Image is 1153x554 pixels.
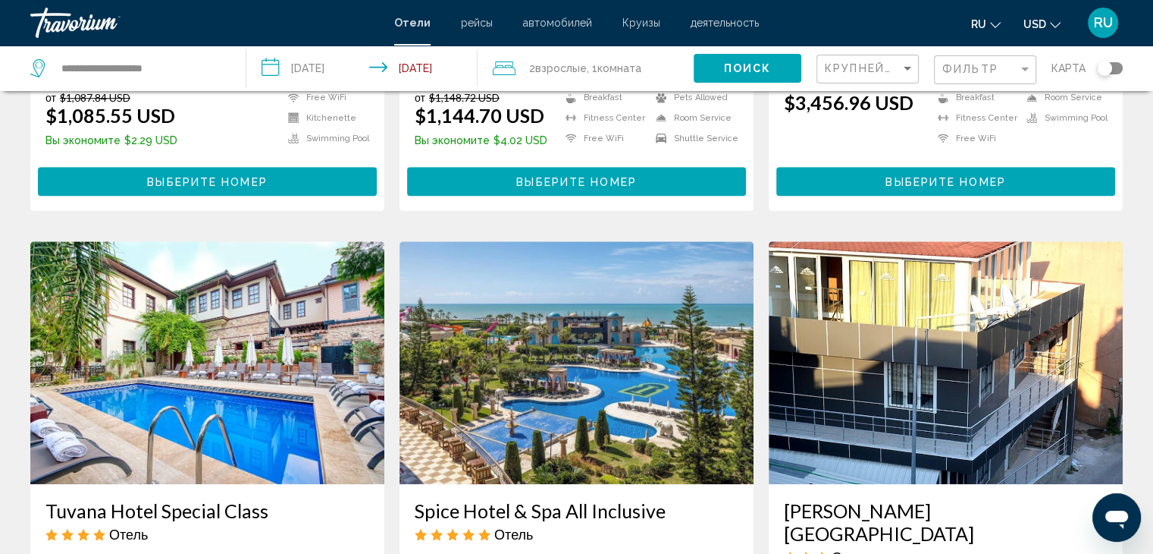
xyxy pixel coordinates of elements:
span: 2 [529,58,587,79]
img: Hotel image [769,241,1123,484]
li: Breakfast [930,91,1019,104]
span: , 1 [587,58,641,79]
a: автомобилей [523,17,592,29]
a: рейсы [461,17,493,29]
span: Вы экономите [45,134,121,146]
li: Room Service [1019,91,1108,104]
li: Breakfast [558,91,648,104]
mat-select: Sort by [825,63,914,76]
span: Комната [597,62,641,74]
span: ru [971,18,986,30]
button: Check-in date: Aug 30, 2025 Check-out date: Sep 5, 2025 [246,46,478,91]
ins: $3,456.96 USD [784,91,913,114]
a: Выберите номер [407,171,746,187]
li: Free WiFi [280,91,369,104]
span: Фильтр [942,63,998,75]
li: Fitness Center [930,112,1019,124]
a: деятельность [691,17,759,29]
li: Free WiFi [930,132,1019,145]
a: Отели [394,17,431,29]
span: Поиск [724,63,772,75]
a: [PERSON_NAME][GEOGRAPHIC_DATA] [784,499,1108,545]
button: Change currency [1023,13,1061,35]
button: Выберите номер [38,167,377,195]
ins: $1,085.55 USD [45,104,175,127]
span: Отель [494,526,533,543]
button: Выберите номер [407,167,746,195]
span: Выберите номер [885,176,1005,188]
a: Tuvana Hotel Special Class [45,499,369,522]
button: Change language [971,13,1001,35]
li: Room Service [648,112,738,124]
li: Kitchenette [280,112,369,124]
button: User Menu [1083,7,1123,39]
a: Выберите номер [38,171,377,187]
button: Поиск [694,54,801,82]
li: Free WiFi [558,132,648,145]
span: Вы экономите [415,134,490,146]
div: 4 star Hotel [45,526,369,543]
span: карта [1051,58,1086,79]
img: Hotel image [399,241,754,484]
div: 5 star Hotel [415,526,738,543]
span: от [45,91,56,104]
button: Filter [934,55,1036,86]
li: Swimming Pool [280,132,369,145]
span: от [415,91,425,104]
a: Travorium [30,8,379,38]
p: $2.29 USD [45,134,177,146]
span: Отель [109,526,148,543]
img: Hotel image [30,241,384,484]
p: $4.02 USD [415,134,547,146]
a: Spice Hotel & Spa All Inclusive [415,499,738,522]
ins: $1,144.70 USD [415,104,544,127]
iframe: Кнопка запуска окна обмена сообщениями [1092,493,1141,542]
span: Выберите номер [147,176,267,188]
a: Круизы [622,17,660,29]
button: Toggle map [1086,61,1123,75]
span: USD [1023,18,1046,30]
button: Выберите номер [776,167,1115,195]
li: Pets Allowed [648,91,738,104]
span: Взрослые [535,62,587,74]
li: Swimming Pool [1019,112,1108,124]
del: $1,087.84 USD [60,91,130,104]
span: Выберите номер [516,176,636,188]
span: RU [1094,15,1113,30]
li: Shuttle Service [648,132,738,145]
span: Крупнейшие сбережения [825,62,1006,74]
del: $1,148.72 USD [429,91,500,104]
li: Fitness Center [558,112,648,124]
a: Выберите номер [776,171,1115,187]
button: Travelers: 2 adults, 0 children [478,46,694,91]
